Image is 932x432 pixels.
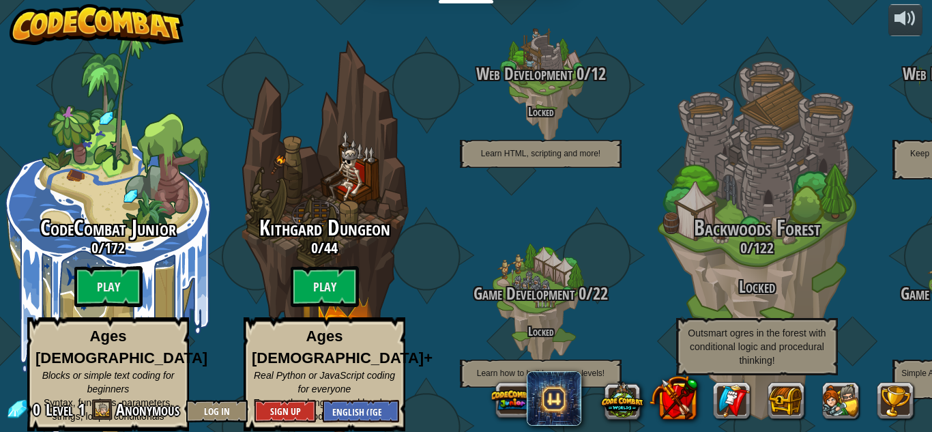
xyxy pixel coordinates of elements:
[116,399,179,420] span: Anonymous
[593,282,608,305] span: 22
[10,4,184,45] img: CodeCombat - Learn how to code by playing a game
[291,266,359,307] btn: Play
[481,149,600,158] span: Learn HTML, scripting and more!
[433,285,649,303] h3: /
[433,325,649,338] h4: Locked
[42,370,175,394] span: Blocks or simple text coding for beginners
[572,62,584,85] span: 0
[591,62,606,85] span: 12
[433,105,649,118] h4: Locked
[44,397,173,422] span: Syntax, functions, parameters, strings, loops, conditionals
[186,400,248,422] button: Log In
[254,370,395,394] span: Real Python or JavaScript coding for everyone
[753,237,774,258] span: 122
[311,237,318,258] span: 0
[574,282,586,305] span: 0
[649,278,865,296] h3: Locked
[433,65,649,83] h3: /
[688,328,826,366] span: Outsmart ogres in the forest with conditional logic and procedural thinking!
[35,328,207,366] strong: Ages [DEMOGRAPHIC_DATA]
[474,282,574,305] span: Game Development
[104,237,125,258] span: 172
[259,213,390,242] span: Kithgard Dungeon
[477,369,605,378] span: Learn how to build your own levels!
[254,400,316,422] button: Sign Up
[649,240,865,256] h3: /
[324,237,338,258] span: 44
[740,237,747,258] span: 0
[888,4,922,36] button: Adjust volume
[46,399,73,421] span: Level
[254,397,396,422] span: Escape the dungeon and level up your coding skills!
[252,328,433,366] strong: Ages [DEMOGRAPHIC_DATA]+
[216,240,433,256] h3: /
[33,399,44,420] span: 0
[74,266,143,307] btn: Play
[91,237,98,258] span: 0
[40,213,176,242] span: CodeCombat Junior
[694,213,821,242] span: Backwoods Forest
[78,399,85,420] span: 1
[476,62,572,85] span: Web Development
